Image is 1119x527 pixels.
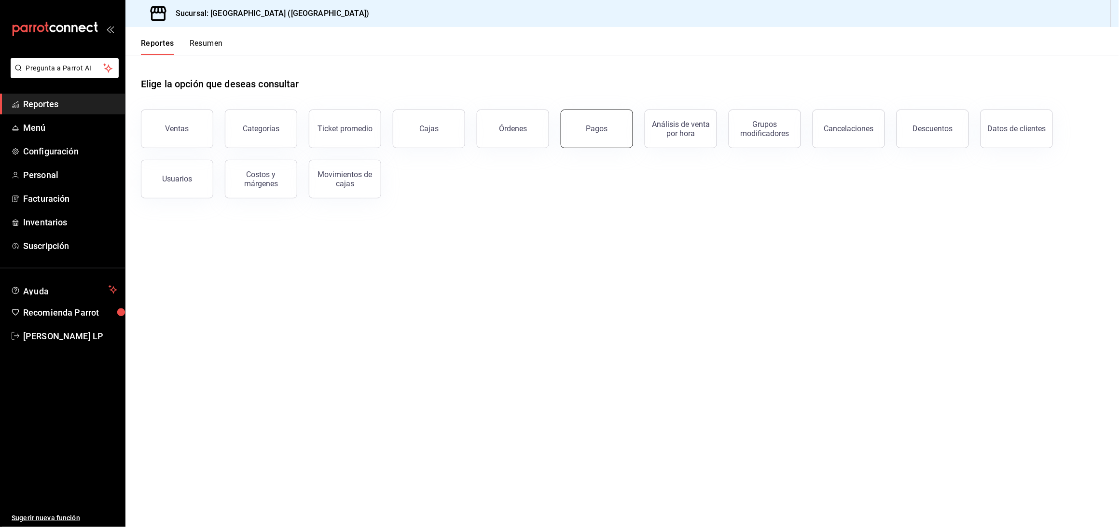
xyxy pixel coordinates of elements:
[586,124,608,133] div: Pagos
[735,120,795,138] div: Grupos modificadores
[168,8,369,19] h3: Sucursal: [GEOGRAPHIC_DATA] ([GEOGRAPHIC_DATA])
[813,110,885,148] button: Cancelaciones
[393,110,465,148] button: Cajas
[7,70,119,80] a: Pregunta a Parrot AI
[23,121,117,134] span: Menú
[23,97,117,111] span: Reportes
[23,145,117,158] span: Configuración
[26,63,104,73] span: Pregunta a Parrot AI
[824,124,874,133] div: Cancelaciones
[561,110,633,148] button: Pagos
[23,239,117,252] span: Suscripción
[23,216,117,229] span: Inventarios
[225,110,297,148] button: Categorías
[141,39,174,55] button: Reportes
[141,110,213,148] button: Ventas
[309,110,381,148] button: Ticket promedio
[23,192,117,205] span: Facturación
[897,110,969,148] button: Descuentos
[477,110,549,148] button: Órdenes
[166,124,189,133] div: Ventas
[141,39,223,55] div: navigation tabs
[913,124,953,133] div: Descuentos
[190,39,223,55] button: Resumen
[499,124,527,133] div: Órdenes
[309,160,381,198] button: Movimientos de cajas
[651,120,711,138] div: Análisis de venta por hora
[141,160,213,198] button: Usuarios
[981,110,1053,148] button: Datos de clientes
[23,330,117,343] span: [PERSON_NAME] LP
[23,306,117,319] span: Recomienda Parrot
[23,168,117,181] span: Personal
[419,124,439,133] div: Cajas
[231,170,291,188] div: Costos y márgenes
[12,513,117,523] span: Sugerir nueva función
[315,170,375,188] div: Movimientos de cajas
[988,124,1046,133] div: Datos de clientes
[225,160,297,198] button: Costos y márgenes
[23,284,105,295] span: Ayuda
[162,174,192,183] div: Usuarios
[106,25,114,33] button: open_drawer_menu
[11,58,119,78] button: Pregunta a Parrot AI
[318,124,373,133] div: Ticket promedio
[243,124,279,133] div: Categorías
[141,77,299,91] h1: Elige la opción que deseas consultar
[645,110,717,148] button: Análisis de venta por hora
[729,110,801,148] button: Grupos modificadores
